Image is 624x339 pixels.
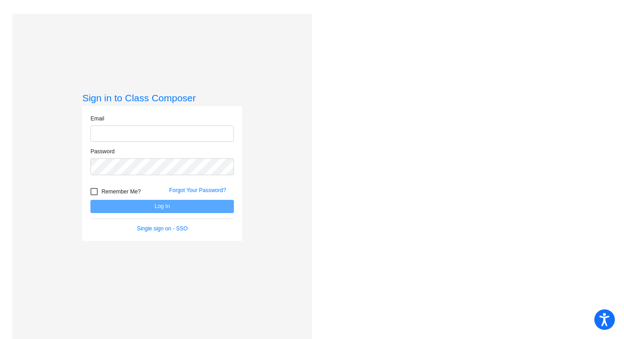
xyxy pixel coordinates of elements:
h3: Sign in to Class Composer [82,92,242,104]
button: Log In [90,200,234,213]
a: Single sign on - SSO [137,225,187,232]
label: Email [90,115,104,123]
label: Password [90,147,115,156]
span: Remember Me? [101,186,141,197]
a: Forgot Your Password? [169,187,226,193]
